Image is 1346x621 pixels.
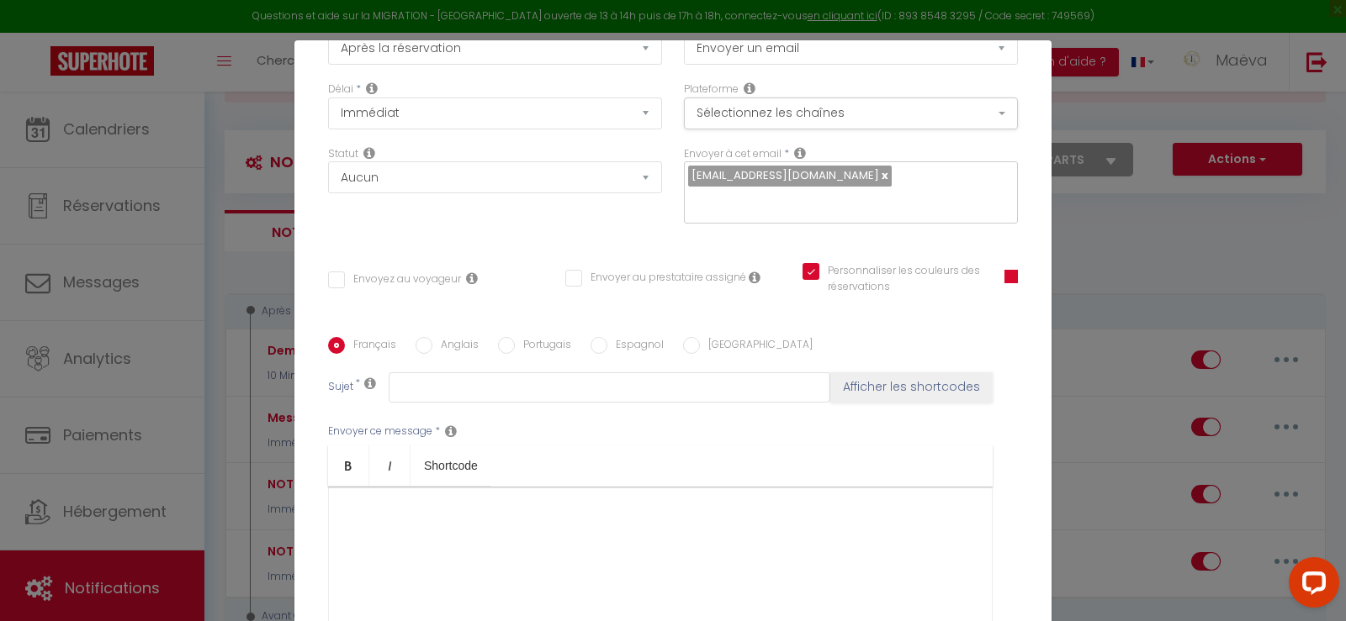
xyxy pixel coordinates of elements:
label: Portugais [515,337,571,355]
label: Sujet [328,379,353,397]
i: Envoyer au voyageur [466,271,478,285]
button: Sélectionnez les chaînes [684,97,1018,129]
button: Afficher les shortcodes [830,372,993,403]
i: Action Channel [744,82,755,95]
label: Plateforme [684,82,739,97]
span: [EMAIL_ADDRESS][DOMAIN_NAME] [692,167,879,183]
a: Italic [369,445,411,486]
label: Envoyer ce message [328,424,432,439]
label: Statut [328,146,358,162]
a: Shortcode [411,445,491,486]
label: Anglais [432,337,479,355]
label: Français [345,337,396,355]
i: Recipient [794,146,806,160]
i: Action Time [366,82,378,95]
i: Envoyer au prestataire si il est assigné [749,271,760,284]
i: Message [445,424,457,438]
label: Espagnol [607,337,664,355]
label: Délai [328,82,353,97]
i: Booking status [363,146,375,160]
iframe: LiveChat chat widget [1275,550,1346,621]
a: Bold [328,445,369,486]
i: Subject [364,376,376,390]
label: Envoyer à cet email [684,146,782,162]
label: [GEOGRAPHIC_DATA] [700,337,813,355]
